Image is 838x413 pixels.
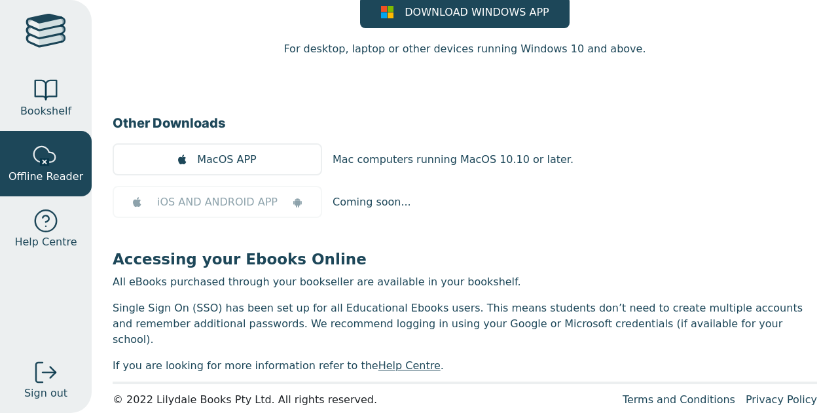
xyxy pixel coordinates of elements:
a: Terms and Conditions [623,393,735,406]
h3: Accessing your Ebooks Online [113,249,817,269]
span: DOWNLOAD WINDOWS APP [405,5,549,20]
p: Mac computers running MacOS 10.10 or later. [333,152,574,168]
span: iOS AND ANDROID APP [157,194,278,210]
a: Privacy Policy [746,393,817,406]
span: Offline Reader [9,169,83,185]
span: Bookshelf [20,103,71,119]
p: All eBooks purchased through your bookseller are available in your bookshelf. [113,274,817,290]
p: Single Sign On (SSO) has been set up for all Educational Ebooks users. This means students don’t ... [113,300,817,348]
span: MacOS APP [197,152,256,168]
h3: Other Downloads [113,113,817,133]
p: For desktop, laptop or other devices running Windows 10 and above. [283,41,646,57]
p: If you are looking for more information refer to the . [113,358,817,374]
span: Sign out [24,386,67,401]
a: Help Centre [378,359,441,372]
a: MacOS APP [113,143,322,175]
p: Coming soon... [333,194,411,210]
div: © 2022 Lilydale Books Pty Ltd. All rights reserved. [113,392,612,408]
span: Help Centre [14,234,77,250]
